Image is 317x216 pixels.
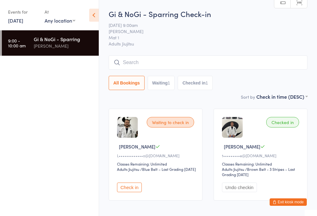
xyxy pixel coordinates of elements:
div: Classes Remaining: Unlimited [222,161,301,166]
div: Classes Remaining: Unlimited [117,161,196,166]
div: At [45,7,75,17]
div: 1 [206,80,208,85]
div: Adults Jiujitsu [117,166,139,172]
div: [PERSON_NAME] [34,42,93,50]
span: [PERSON_NAME] [224,143,260,150]
div: Waiting to check in [147,117,194,127]
div: L•••••••••••••o@[DOMAIN_NAME] [117,153,196,158]
time: 9:00 - 10:00 am [8,38,26,48]
h2: Gi & NoGi - Sparring Check-in [109,9,307,19]
span: Mat 1 [109,34,298,41]
div: Any location [45,17,75,24]
button: Check in [117,183,142,192]
span: Adults Jiujitsu [109,41,307,47]
img: image1703661563.png [117,117,138,138]
a: 9:00 -10:00 amGi & NoGi - Sparring[PERSON_NAME] [2,30,99,56]
span: / Brown Belt - 3 Stripes – Last Grading [DATE] [222,166,295,177]
div: Events for [8,7,38,17]
button: Exit kiosk mode [270,198,307,206]
span: [PERSON_NAME] [119,143,155,150]
button: Undo checkin [222,183,257,192]
span: [DATE] 9:00am [109,22,298,28]
div: Check in time (DESC) [256,93,307,100]
input: Search [109,55,307,70]
div: Adults Jiujitsu [222,166,244,172]
img: image1681971969.png [222,117,243,138]
button: Waiting1 [148,76,175,90]
span: / Blue Belt – Last Grading [DATE] [140,166,196,172]
div: Gi & NoGi - Sparring [34,36,93,42]
a: [DATE] [8,17,23,24]
div: t•••••••••e@[DOMAIN_NAME] [222,153,301,158]
div: 1 [168,80,170,85]
span: [PERSON_NAME] [109,28,298,34]
div: Checked in [266,117,299,127]
button: All Bookings [109,76,145,90]
label: Sort by [241,94,255,100]
button: Checked in1 [178,76,213,90]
